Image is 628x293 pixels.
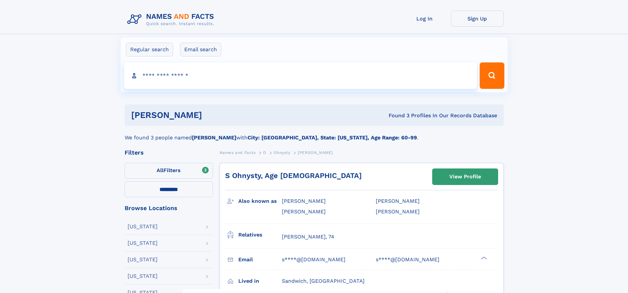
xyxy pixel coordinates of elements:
[125,150,213,156] div: Filters
[238,254,282,265] h3: Email
[248,134,417,141] b: City: [GEOGRAPHIC_DATA], State: [US_STATE], Age Range: 60-99
[125,11,220,28] img: Logo Names and Facts
[282,233,334,240] a: [PERSON_NAME], 74
[238,196,282,207] h3: Also known as
[282,278,365,284] span: Sandwich, [GEOGRAPHIC_DATA]
[282,198,326,204] span: [PERSON_NAME]
[128,257,158,262] div: [US_STATE]
[180,43,221,56] label: Email search
[128,224,158,229] div: [US_STATE]
[192,134,236,141] b: [PERSON_NAME]
[128,274,158,279] div: [US_STATE]
[298,150,333,155] span: [PERSON_NAME]
[238,229,282,240] h3: Relatives
[157,167,164,173] span: All
[376,208,420,215] span: [PERSON_NAME]
[295,112,497,119] div: Found 3 Profiles In Our Records Database
[282,208,326,215] span: [PERSON_NAME]
[125,126,504,142] div: We found 3 people named with .
[398,11,451,27] a: Log In
[263,150,266,155] span: O
[125,205,213,211] div: Browse Locations
[263,148,266,157] a: O
[274,150,290,155] span: Ohnysty
[433,169,498,185] a: View Profile
[238,275,282,287] h3: Lived in
[449,169,481,184] div: View Profile
[225,171,362,180] a: S Ohnysty, Age [DEMOGRAPHIC_DATA]
[126,43,173,56] label: Regular search
[451,11,504,27] a: Sign Up
[124,62,477,89] input: search input
[480,62,504,89] button: Search Button
[128,240,158,246] div: [US_STATE]
[479,256,487,260] div: ❯
[376,198,420,204] span: [PERSON_NAME]
[220,148,256,157] a: Names and Facts
[274,148,290,157] a: Ohnysty
[131,111,295,119] h1: [PERSON_NAME]
[125,163,213,179] label: Filters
